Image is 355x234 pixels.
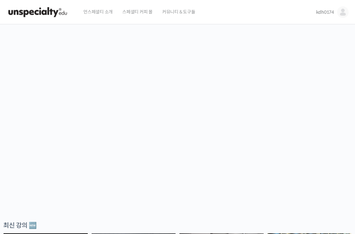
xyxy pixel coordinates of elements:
p: 시간과 장소에 구애받지 않고, 검증된 커리큘럼으로 [6,126,349,135]
div: 최신 강의 🆕 [3,221,352,230]
p: [PERSON_NAME]을 다하는 당신을 위해, 최고와 함께 만든 커피 클래스 [6,91,349,123]
span: kdh0174 [316,9,334,15]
